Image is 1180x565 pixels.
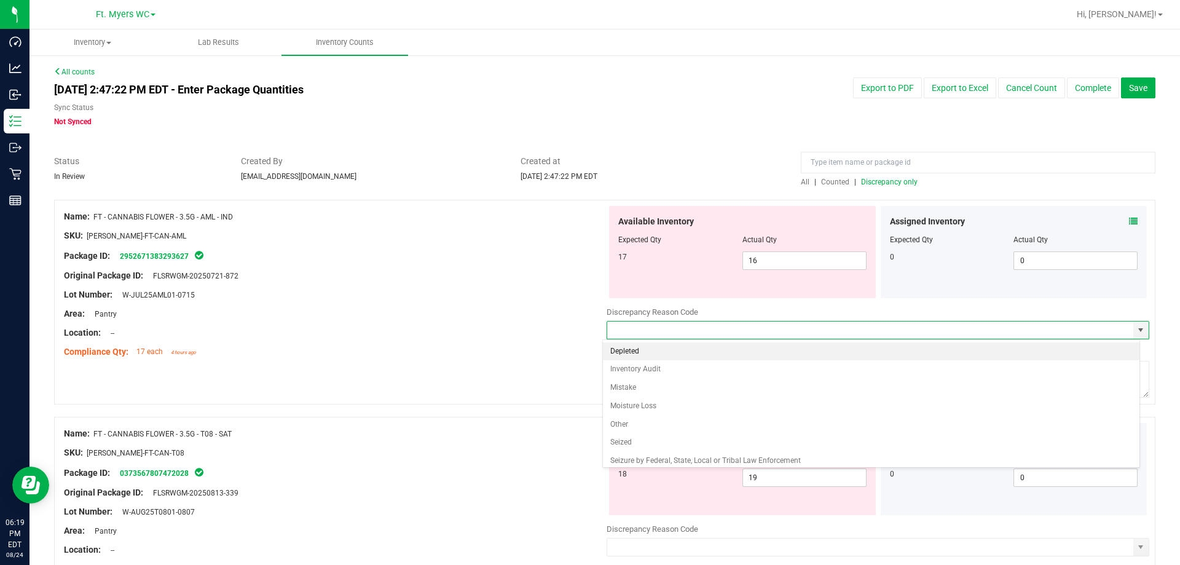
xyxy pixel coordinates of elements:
[618,235,661,244] span: Expected Qty
[64,290,112,299] span: Lot Number:
[603,342,1140,361] li: Depleted
[9,36,22,48] inline-svg: Dashboard
[890,468,1014,480] div: 0
[603,379,1140,397] li: Mistake
[521,172,597,181] span: [DATE] 2:47:22 PM EDT
[818,178,854,186] a: Counted
[64,545,101,555] span: Location:
[64,429,90,438] span: Name:
[1129,83,1147,93] span: Save
[54,117,92,126] span: Not Synced
[6,550,24,559] p: 08/24
[743,252,866,269] input: 16
[618,215,694,228] span: Available Inventory
[890,215,965,228] span: Assigned Inventory
[858,178,918,186] a: Discrepancy only
[801,178,814,186] a: All
[64,507,112,516] span: Lot Number:
[54,102,93,113] label: Sync Status
[64,347,128,357] span: Compliance Qty:
[9,141,22,154] inline-svg: Outbound
[299,37,390,48] span: Inventory Counts
[88,527,117,535] span: Pantry
[87,232,186,240] span: [PERSON_NAME]-FT-CAN-AML
[64,251,110,261] span: Package ID:
[64,328,101,338] span: Location:
[607,307,698,317] span: Discrepancy Reason Code
[814,178,816,186] span: |
[30,37,155,48] span: Inventory
[96,9,149,20] span: Ft. Myers WC
[603,452,1140,470] li: Seizure by Federal, State, Local or Tribal Law Enforcement
[104,329,114,338] span: --
[521,155,782,168] span: Created at
[116,291,195,299] span: W-JUL25AML01-0715
[194,466,205,478] span: In Sync
[603,360,1140,379] li: Inventory Audit
[1133,539,1149,556] span: select
[64,526,85,535] span: Area:
[743,469,866,486] input: 19
[924,77,996,98] button: Export to Excel
[1013,234,1138,245] div: Actual Qty
[64,468,110,478] span: Package ID:
[890,234,1014,245] div: Expected Qty
[1133,322,1149,339] span: select
[603,397,1140,416] li: Moisture Loss
[742,235,777,244] span: Actual Qty
[171,350,196,355] span: 4 hours ago
[1014,469,1137,486] input: 0
[618,253,627,261] span: 17
[155,30,281,55] a: Lab Results
[87,449,184,457] span: [PERSON_NAME]-FT-CAN-T08
[120,469,189,478] a: 0373567807472028
[241,155,503,168] span: Created By
[64,271,143,280] span: Original Package ID:
[890,251,1014,263] div: 0
[104,546,114,555] span: --
[861,178,918,186] span: Discrepancy only
[241,172,356,181] span: [EMAIL_ADDRESS][DOMAIN_NAME]
[603,433,1140,452] li: Seized
[1014,252,1137,269] input: 0
[618,470,627,478] span: 18
[9,89,22,101] inline-svg: Inbound
[998,77,1065,98] button: Cancel Count
[9,115,22,127] inline-svg: Inventory
[194,249,205,261] span: In Sync
[64,309,85,318] span: Area:
[1121,77,1155,98] button: Save
[93,430,232,438] span: FT - CANNABIS FLOWER - 3.5G - T08 - SAT
[1067,77,1119,98] button: Complete
[54,172,85,181] span: In Review
[821,178,849,186] span: Counted
[54,84,689,96] h4: [DATE] 2:47:22 PM EDT - Enter Package Quantities
[181,37,256,48] span: Lab Results
[136,347,163,356] span: 17 each
[853,77,922,98] button: Export to PDF
[854,178,856,186] span: |
[29,30,155,55] a: Inventory
[64,488,143,497] span: Original Package ID:
[147,272,238,280] span: FLSRWGM-20250721-872
[54,68,95,76] a: All counts
[54,155,222,168] span: Status
[88,310,117,318] span: Pantry
[9,194,22,207] inline-svg: Reports
[12,467,49,504] iframe: Resource center
[281,30,407,55] a: Inventory Counts
[64,231,83,240] span: SKU:
[607,524,698,534] span: Discrepancy Reason Code
[147,489,238,497] span: FLSRWGM-20250813-339
[801,178,809,186] span: All
[9,62,22,74] inline-svg: Analytics
[603,416,1140,434] li: Other
[64,211,90,221] span: Name:
[1077,9,1157,19] span: Hi, [PERSON_NAME]!
[93,213,233,221] span: FT - CANNABIS FLOWER - 3.5G - AML - IND
[6,517,24,550] p: 06:19 PM EDT
[116,508,195,516] span: W-AUG25T0801-0807
[9,168,22,180] inline-svg: Retail
[120,252,189,261] a: 2952671383293627
[64,448,83,457] span: SKU:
